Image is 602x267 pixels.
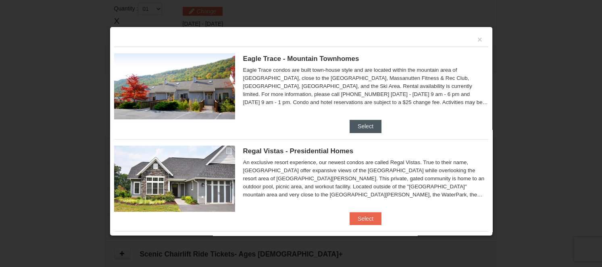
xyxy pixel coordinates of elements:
span: Regal Vistas - Presidential Homes [243,147,354,155]
button: Select [350,120,381,133]
button: Select [350,212,381,225]
div: Eagle Trace condos are built town-house style and are located within the mountain area of [GEOGRA... [243,66,488,106]
div: An exclusive resort experience, our newest condos are called Regal Vistas. True to their name, [G... [243,159,488,199]
span: Eagle Trace - Mountain Townhomes [243,55,359,63]
button: × [477,35,482,44]
img: 19218983-1-9b289e55.jpg [114,53,235,119]
img: 19218991-1-902409a9.jpg [114,146,235,212]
